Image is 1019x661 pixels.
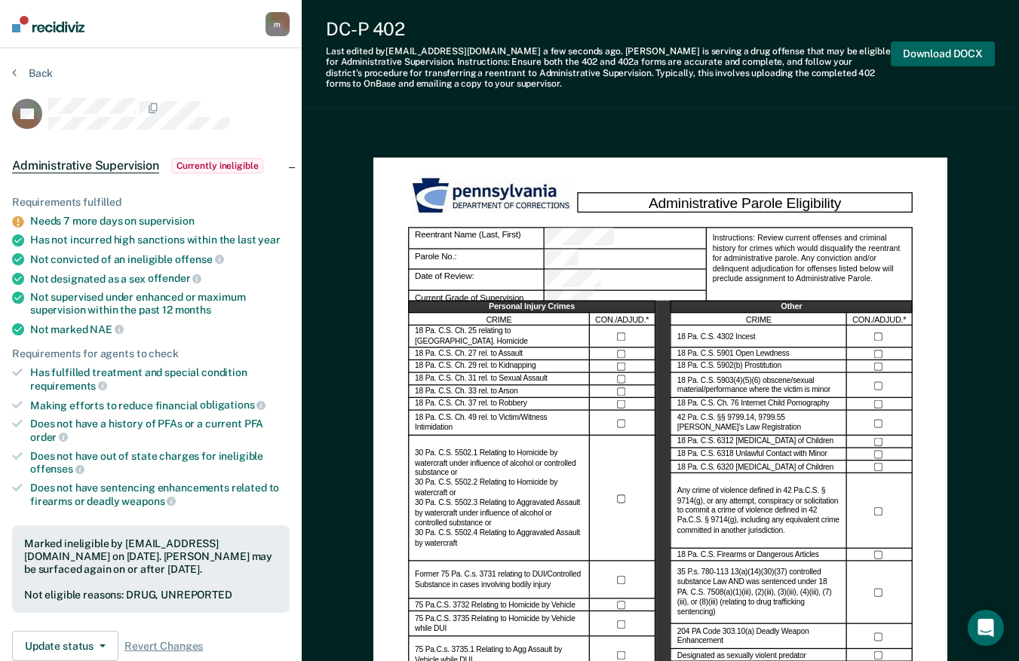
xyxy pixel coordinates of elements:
[415,414,583,434] label: 18 Pa. C.S. Ch. 49 rel. to Victim/Witness Intimidation
[590,314,655,326] div: CON./ADJUD.*
[408,175,577,218] img: PDOC Logo
[12,196,290,209] div: Requirements fulfilled
[408,249,545,271] div: Parole No.:
[968,610,1004,646] div: Open Intercom Messenger
[258,234,280,246] span: year
[12,16,84,32] img: Recidiviz
[415,387,517,397] label: 18 Pa. C.S. Ch. 33 rel. to Arson
[415,571,583,591] label: Former 75 Pa. C.s. 3731 relating to DUI/Controlled Substance in cases involving bodily injury
[677,399,830,409] label: 18 Pa. C.S. Ch. 76 Internet Child Pornography
[677,463,833,473] label: 18 Pa. C.S. 6320 [MEDICAL_DATA] of Children
[30,323,290,336] div: Not marked
[408,271,545,292] div: Date of Review:
[677,414,840,434] label: 42 Pa. C.S. §§ 9799.14, 9799.55 [PERSON_NAME]’s Law Registration
[30,399,290,412] div: Making efforts to reduce financial
[175,304,211,316] span: months
[408,291,545,312] div: Current Grade of Supervision
[677,651,806,661] label: Designated as sexually violent predator
[30,463,84,475] span: offenses
[415,448,583,549] label: 30 Pa. C.S. 5502.1 Relating to Homicide by watercraft under influence of alcohol or controlled su...
[30,380,107,392] span: requirements
[543,46,621,57] span: a few seconds ago
[415,327,583,347] label: 18 Pa. C.S. Ch. 25 relating to [GEOGRAPHIC_DATA]. Homicide
[891,41,995,66] button: Download DOCX
[677,376,840,396] label: 18 Pa. C.S. 5903(4)(5)(6) obscene/sexual material/performance where the victim is minor
[30,215,290,228] div: Needs 7 more days on supervision
[545,271,706,292] div: Date of Review:
[12,66,53,80] button: Back
[677,550,819,560] label: 18 Pa. C.S. Firearms or Dangerous Articles
[545,249,706,271] div: Parole No.:
[415,350,523,360] label: 18 Pa. C.S. Ch. 27 rel. to Assault
[415,399,527,409] label: 18 Pa. C.S. Ch. 37 rel. to Robbery
[677,627,840,647] label: 204 PA Code 303.10(a) Deadly Weapon Enhancement
[677,568,840,619] label: 35 P.s. 780-113 13(a)(14)(30)(37) controlled substance Law AND was sentenced under 18 PA. C.S. 75...
[415,362,536,372] label: 18 Pa. C.S. Ch. 29 rel. to Kidnapping
[148,272,202,284] span: offender
[415,601,575,611] label: 75 Pa.C.S. 3732 Relating to Homicide by Vehicle
[677,450,827,460] label: 18 Pa. C.S. 6318 Unlawful Contact with Minor
[677,332,756,342] label: 18 Pa. C.S. 4302 Incest
[30,234,290,246] div: Has not incurred high sanctions within the last
[408,228,545,249] div: Reentrant Name (Last, First)
[415,614,583,635] label: 75 Pa.C.S. 3735 Relating to Homicide by Vehicle while DUI
[175,253,224,265] span: offense
[577,192,913,213] div: Administrative Parole Eligibility
[30,291,290,317] div: Not supervised under enhanced or maximum supervision within the past 12
[545,291,706,312] div: Current Grade of Supervision
[706,228,913,312] div: Instructions: Review current offenses and criminal history for crimes which would disqualify the ...
[30,252,290,266] div: Not convicted of an ineligible
[30,272,290,286] div: Not designated as a sex
[326,46,891,90] div: Last edited by [EMAIL_ADDRESS][DOMAIN_NAME] . [PERSON_NAME] is serving a drug offense that may be...
[30,482,290,507] div: Does not have sentencing enhancements related to firearms or deadly
[671,314,847,326] div: CRIME
[171,158,264,173] span: Currently ineligible
[677,350,790,360] label: 18 Pa. C.S. 5901 Open Lewdness
[90,323,123,335] span: NAE
[30,366,290,392] div: Has fulfilled treatment and special condition
[671,301,913,314] div: Other
[408,301,655,314] div: Personal Injury Crimes
[24,589,278,601] div: Not eligible reasons: DRUG, UNREPORTED
[124,640,203,653] span: Revert Changes
[677,486,840,537] label: Any crime of violence defined in 42 Pa.C.S. § 9714(g), or any attempt, conspiracy or solicitation...
[847,314,913,326] div: CON./ADJUD.*
[677,437,833,447] label: 18 Pa. C.S. 6312 [MEDICAL_DATA] of Children
[12,158,159,173] span: Administrative Supervision
[545,228,706,249] div: Reentrant Name (Last, First)
[12,631,118,661] button: Update status
[12,347,290,360] div: Requirements for agents to check
[121,495,176,507] span: weapons
[24,537,278,575] div: Marked ineligible by [EMAIL_ADDRESS][DOMAIN_NAME] on [DATE]. [PERSON_NAME] may be surfaced again ...
[200,399,265,411] span: obligations
[30,418,290,443] div: Does not have a history of PFAs or a current PFA order
[408,314,590,326] div: CRIME
[30,450,290,476] div: Does not have out of state charges for ineligible
[326,18,891,40] div: DC-P 402
[265,12,290,36] button: m
[415,375,548,384] label: 18 Pa. C.S. Ch. 31 rel. to Sexual Assault
[677,362,781,372] label: 18 Pa. C.S. 5902(b) Prostitution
